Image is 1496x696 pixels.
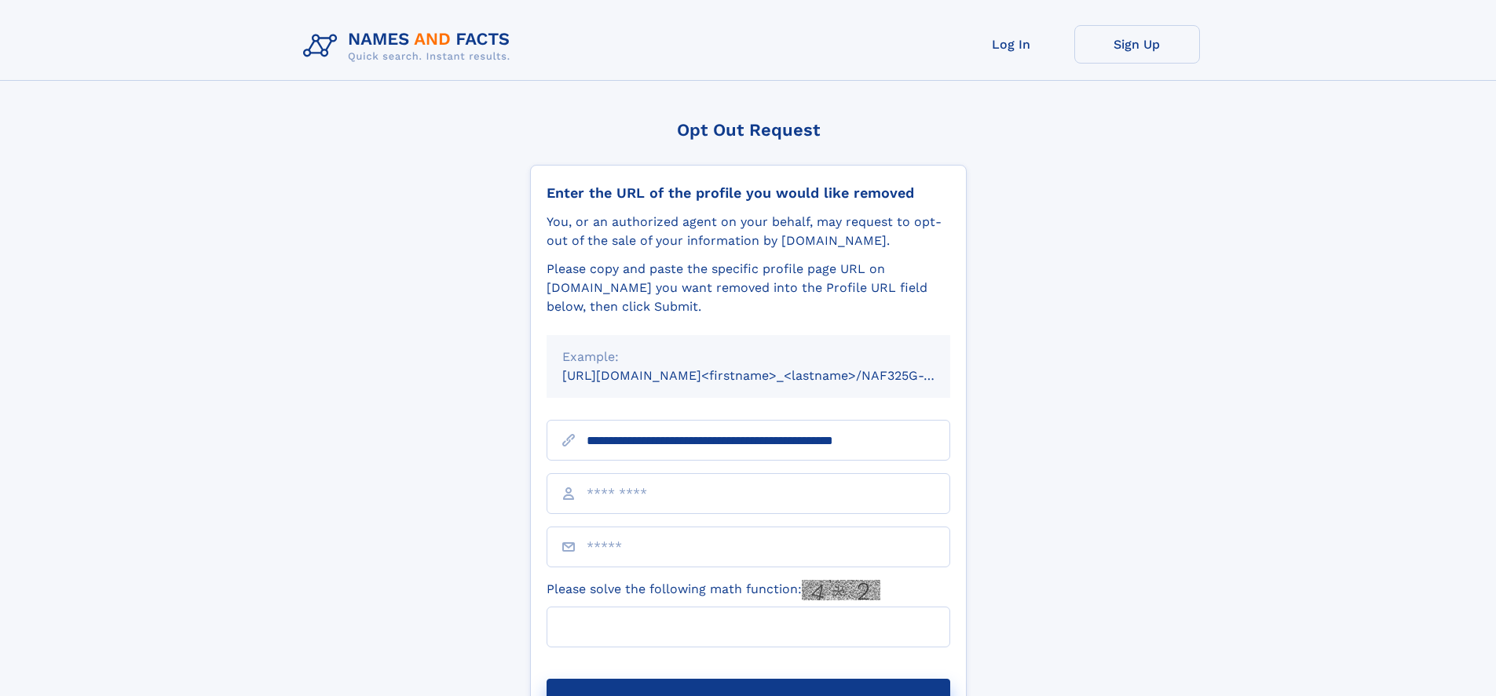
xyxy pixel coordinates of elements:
div: Enter the URL of the profile you would like removed [547,184,950,202]
div: You, or an authorized agent on your behalf, may request to opt-out of the sale of your informatio... [547,213,950,250]
div: Example: [562,348,935,366]
div: Please copy and paste the specific profile page URL on [DOMAIN_NAME] you want removed into the Pr... [547,260,950,316]
div: Opt Out Request [530,120,967,140]
img: Logo Names and Facts [297,25,523,67]
a: Sign Up [1074,25,1200,64]
label: Please solve the following math function: [547,580,880,600]
small: [URL][DOMAIN_NAME]<firstname>_<lastname>/NAF325G-xxxxxxxx [562,368,980,383]
a: Log In [949,25,1074,64]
